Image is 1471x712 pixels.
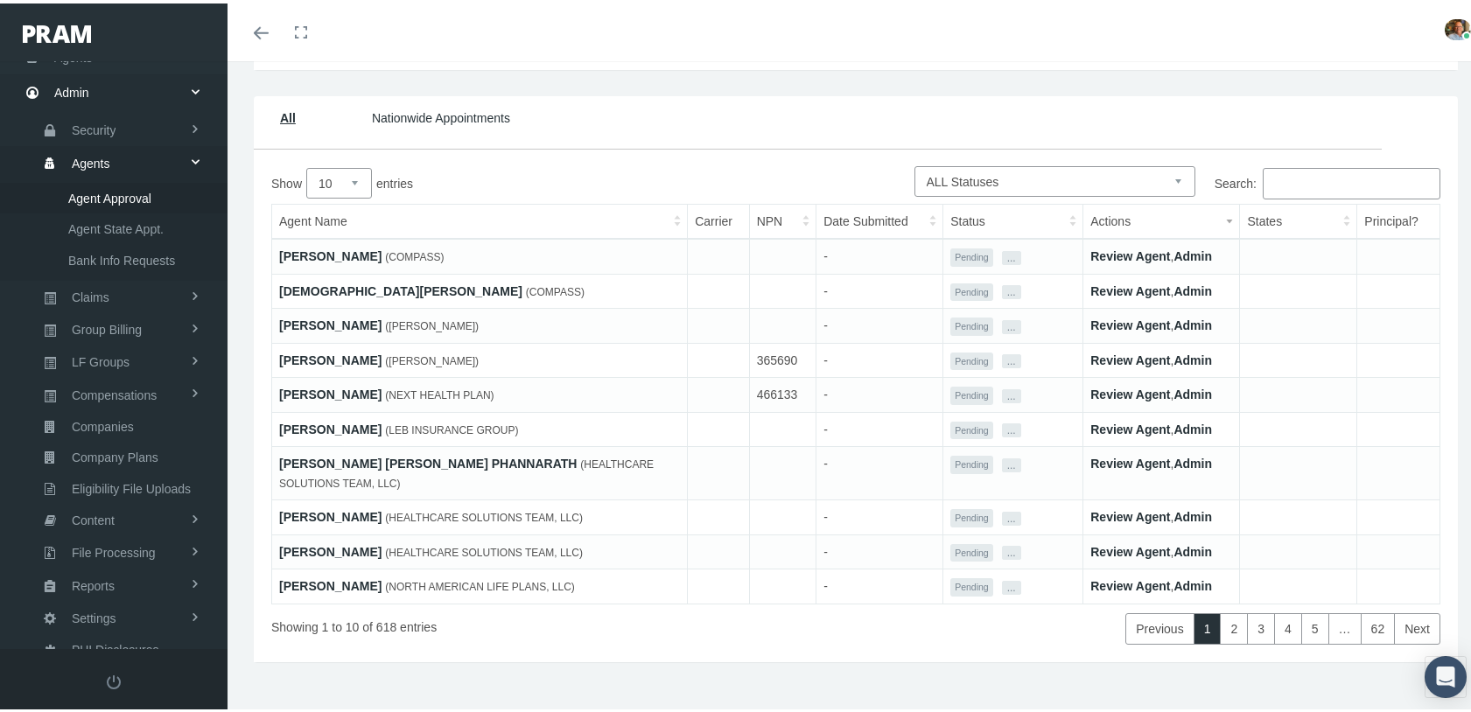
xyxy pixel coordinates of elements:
a: Review Agent [1090,350,1170,364]
button: ... [1002,386,1021,400]
th: Carrier [688,201,749,236]
a: Admin [1173,419,1212,433]
th: Principal? [1357,201,1440,236]
u: All [280,108,296,122]
td: , [1083,497,1240,532]
th: States: activate to sort column ascending [1240,201,1357,236]
span: Pending [950,418,993,436]
span: Pending [950,506,993,524]
a: Review Agent [1090,281,1170,295]
button: ... [1002,351,1021,365]
td: - [816,270,943,305]
a: Review Agent [1090,419,1170,433]
a: Review Agent [1090,315,1170,329]
span: Compensations [72,377,157,407]
span: Pending [950,314,993,332]
a: Review Agent [1090,453,1170,467]
a: Admin [1173,541,1212,555]
th: Actions [1083,201,1240,236]
input: Search: [1263,164,1440,196]
td: - [816,374,943,409]
a: [PERSON_NAME] [279,384,382,398]
a: 1 [1194,610,1222,641]
span: (LEB INSURANCE GROUP) [385,421,518,433]
span: Pending [950,280,993,298]
td: - [816,339,943,374]
button: ... [1002,420,1021,434]
a: Admin [1173,384,1212,398]
td: , [1083,443,1240,497]
td: - [816,531,943,566]
span: Pending [950,452,993,471]
button: ... [1002,508,1021,522]
a: Admin [1173,281,1212,295]
span: Pending [950,245,993,263]
span: Security [72,112,116,142]
td: , [1083,235,1240,270]
th: NPN: activate to sort column ascending [749,201,816,236]
a: Admin [1173,350,1212,364]
span: (COMPASS) [385,248,444,260]
td: 466133 [749,374,816,409]
span: Company Plans [72,439,158,469]
a: Admin [1173,246,1212,260]
span: Pending [950,383,993,401]
span: Pending [950,575,993,593]
span: (COMPASS) [526,283,585,295]
a: [PERSON_NAME] [279,315,382,329]
img: S_Profile_Picture_15241.jpg [1445,16,1471,37]
td: , [1083,374,1240,409]
a: Admin [1173,506,1212,520]
td: , [1083,305,1240,340]
span: Bank Info Requests [68,242,175,272]
span: Eligibility File Uploads [72,471,191,500]
a: [PERSON_NAME] [PERSON_NAME] PHANNARATH [279,453,577,467]
a: 5 [1301,610,1329,641]
a: Review Agent [1090,541,1170,555]
td: - [816,443,943,497]
span: Group Billing [72,311,142,341]
a: Next [1394,610,1440,641]
span: PHI Disclosures [72,632,159,661]
th: Agent Name: activate to sort column ascending [272,201,688,236]
span: Reports [72,568,115,597]
a: [PERSON_NAME] [279,541,382,555]
span: Settings [72,600,116,630]
span: (NORTH AMERICAN LIFE PLANS, LLC) [385,577,575,590]
span: (NEXT HEALTH PLAN) [385,386,494,398]
th: Status: activate to sort column ascending [943,201,1083,236]
span: Pending [950,349,993,367]
a: [DEMOGRAPHIC_DATA][PERSON_NAME] [279,281,522,295]
td: - [816,408,943,443]
a: 62 [1361,610,1396,641]
button: ... [1002,248,1021,262]
span: Claims [72,279,109,309]
td: , [1083,566,1240,601]
span: (HEALTHCARE SOLUTIONS TEAM, LLC) [385,508,583,520]
a: [PERSON_NAME] [279,506,382,520]
span: (HEALTHCARE SOLUTIONS TEAM, LLC) [385,543,583,555]
a: [PERSON_NAME] [279,246,382,260]
td: , [1083,531,1240,566]
label: Show entries [271,164,856,195]
td: - [816,566,943,601]
button: ... [1002,577,1021,591]
a: Admin [1173,576,1212,590]
label: Search: [1215,164,1440,196]
a: Review Agent [1090,576,1170,590]
span: Admin [54,73,89,106]
span: Companies [72,408,134,438]
a: 3 [1247,610,1275,641]
div: Open Intercom Messenger [1425,653,1467,695]
td: 365690 [749,339,816,374]
a: Review Agent [1090,246,1170,260]
span: Content [72,502,115,532]
a: Admin [1173,315,1212,329]
a: 2 [1220,610,1248,641]
td: , [1083,408,1240,443]
span: ([PERSON_NAME]) [385,317,479,329]
a: [PERSON_NAME] [279,350,382,364]
span: Pending [950,541,993,559]
button: ... [1002,317,1021,331]
td: - [816,497,943,532]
